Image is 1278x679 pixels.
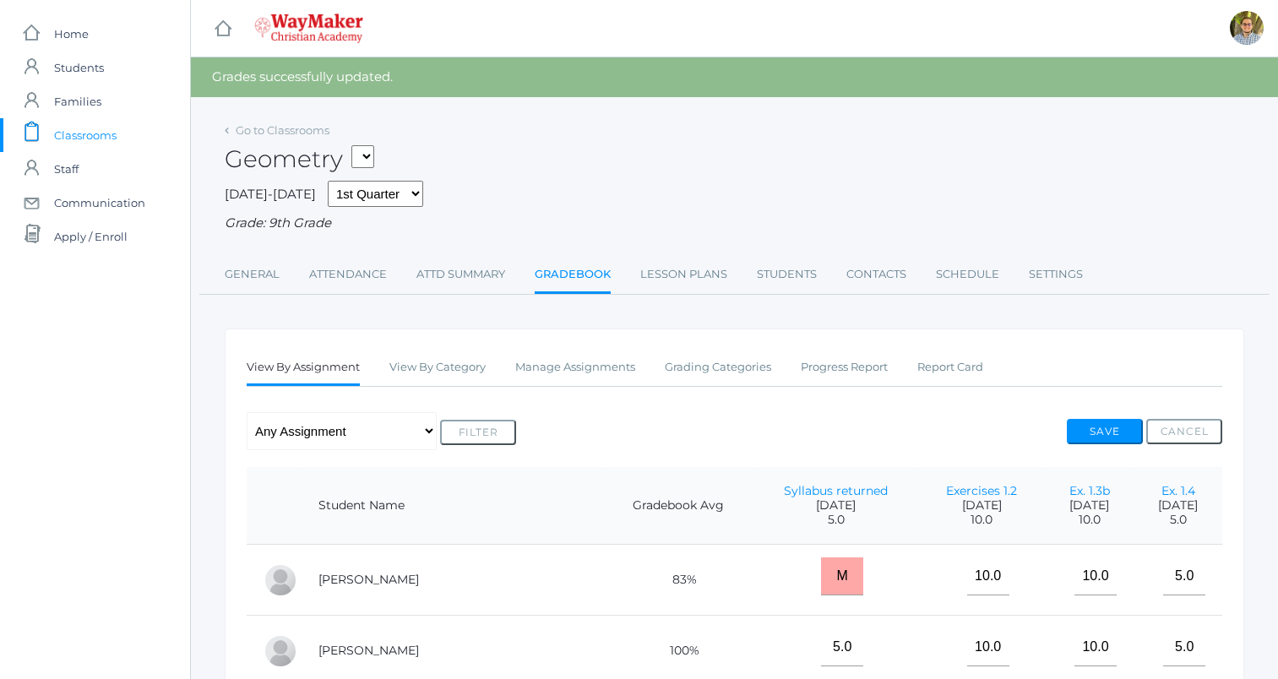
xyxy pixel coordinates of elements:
a: Settings [1029,258,1083,291]
a: Schedule [936,258,999,291]
span: 5.0 [1150,513,1205,527]
a: View By Assignment [247,350,360,387]
div: Kylen Braileanu [1230,11,1264,45]
div: Grades successfully updated. [191,57,1278,97]
span: [DATE] [1062,498,1118,513]
span: Staff [54,152,79,186]
div: Grade: 9th Grade [225,214,1244,233]
button: Filter [440,420,516,445]
a: Manage Assignments [515,350,635,384]
span: [DATE]-[DATE] [225,186,316,202]
span: Communication [54,186,145,220]
span: Students [54,51,104,84]
div: LaRae Erner [264,634,297,668]
a: Go to Classrooms [236,123,329,137]
span: [DATE] [770,498,902,513]
span: [DATE] [1150,498,1205,513]
a: Contacts [846,258,906,291]
a: Ex. 1.3b [1069,483,1110,498]
td: 83% [603,545,753,616]
a: View By Category [389,350,486,384]
div: Reese Carr [264,563,297,597]
span: 5.0 [770,513,902,527]
a: General [225,258,280,291]
span: 10.0 [936,513,1028,527]
h2: Geometry [225,146,374,172]
a: Students [757,258,817,291]
a: Gradebook [535,258,611,294]
a: Ex. 1.4 [1161,483,1195,498]
a: [PERSON_NAME] [318,643,419,658]
a: Grading Categories [665,350,771,384]
a: [PERSON_NAME] [318,572,419,587]
img: waymaker-logo-stack-white-1602f2b1af18da31a5905e9982d058868370996dac5278e84edea6dabf9a3315.png [254,14,363,43]
span: [DATE] [936,498,1028,513]
span: 10.0 [1062,513,1118,527]
span: Classrooms [54,118,117,152]
a: Progress Report [801,350,888,384]
a: Exercises 1.2 [946,483,1017,498]
a: Attd Summary [416,258,505,291]
span: Apply / Enroll [54,220,128,253]
a: Lesson Plans [640,258,727,291]
th: Student Name [302,467,603,545]
a: Attendance [309,258,387,291]
th: Gradebook Avg [603,467,753,545]
button: Save [1067,419,1143,444]
a: Syllabus returned [784,483,888,498]
span: Families [54,84,101,118]
span: Home [54,17,89,51]
button: Cancel [1146,419,1222,444]
a: Report Card [917,350,983,384]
